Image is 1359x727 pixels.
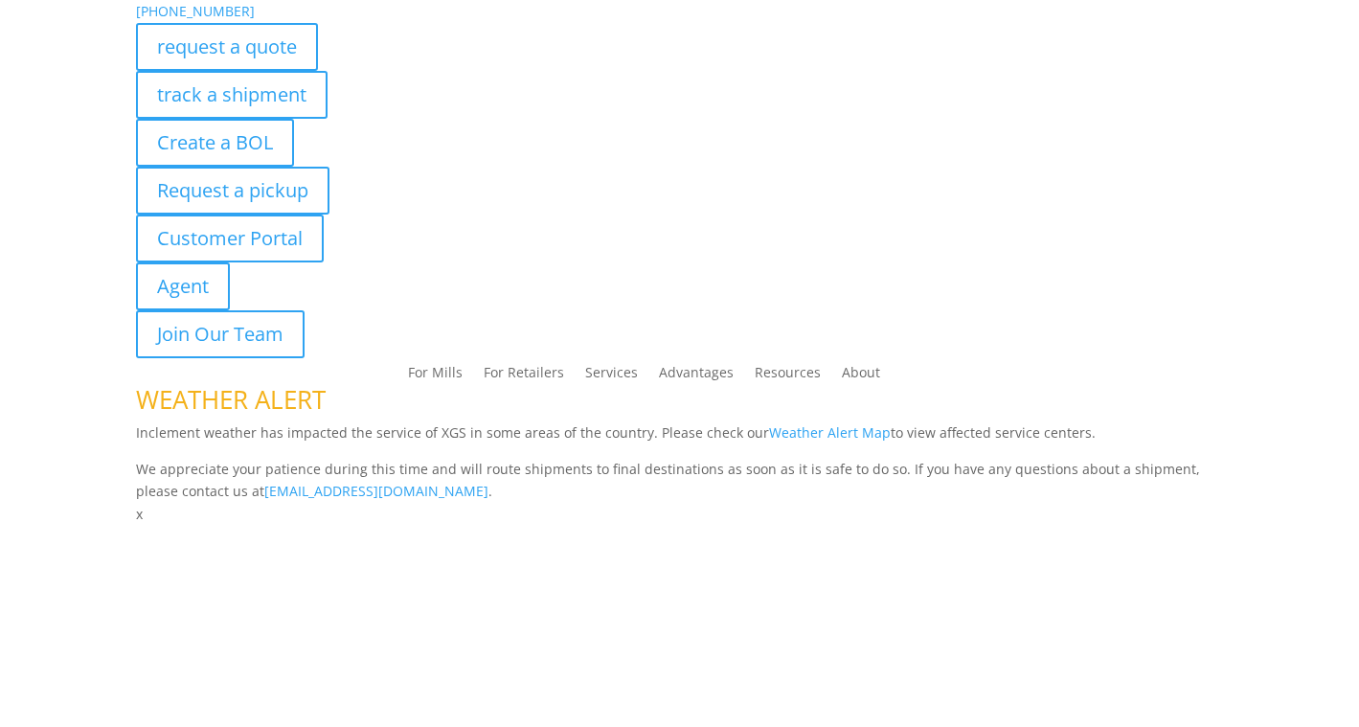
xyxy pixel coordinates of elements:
[136,71,328,119] a: track a shipment
[136,23,318,71] a: request a quote
[769,423,891,442] a: Weather Alert Map
[136,215,324,262] a: Customer Portal
[755,366,821,387] a: Resources
[136,119,294,167] a: Create a BOL
[136,167,329,215] a: Request a pickup
[136,564,1223,587] p: Complete the form below and a member of our team will be in touch within 24 hours.
[264,482,488,500] a: [EMAIL_ADDRESS][DOMAIN_NAME]
[136,421,1223,458] p: Inclement weather has impacted the service of XGS in some areas of the country. Please check our ...
[136,503,1223,526] p: x
[408,366,463,387] a: For Mills
[136,310,305,358] a: Join Our Team
[842,366,880,387] a: About
[484,366,564,387] a: For Retailers
[659,366,734,387] a: Advantages
[136,262,230,310] a: Agent
[136,526,1223,564] h1: Contact Us
[136,2,255,20] a: [PHONE_NUMBER]
[585,366,638,387] a: Services
[136,382,326,417] span: WEATHER ALERT
[136,458,1223,504] p: We appreciate your patience during this time and will route shipments to final destinations as so...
